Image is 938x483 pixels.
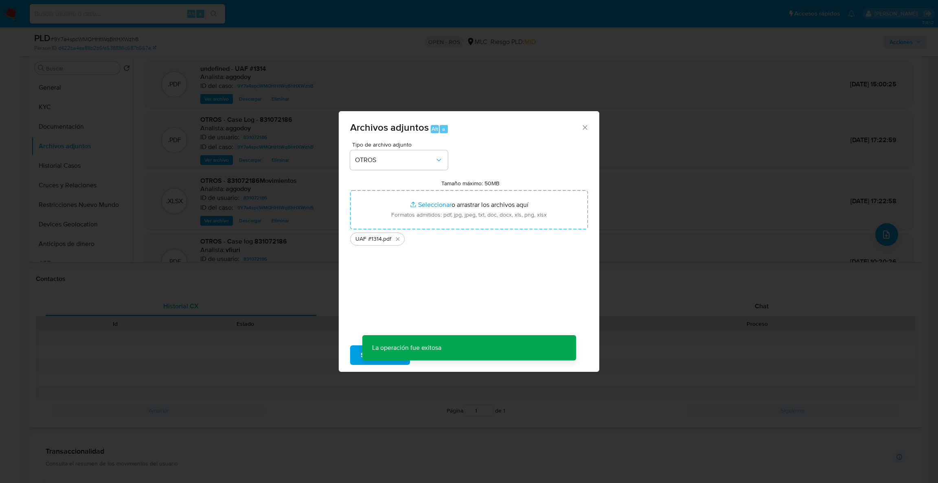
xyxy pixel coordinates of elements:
span: Alt [432,125,438,133]
span: Tipo de archivo adjunto [352,142,450,147]
button: Eliminar UAF #1314.pdf [393,234,403,244]
span: Subir archivo [361,346,399,364]
ul: Archivos seleccionados [350,229,588,246]
span: OTROS [355,156,435,164]
span: Archivos adjuntos [350,120,429,134]
span: UAF #1314 [355,235,382,243]
span: a [442,125,445,133]
span: .pdf [382,235,391,243]
button: Cerrar [581,123,588,131]
label: Tamaño máximo: 50MB [441,180,500,187]
button: OTROS [350,150,448,170]
span: Cancelar [424,346,450,364]
button: Subir archivo [350,345,410,365]
p: La operación fue exitosa [362,335,451,360]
